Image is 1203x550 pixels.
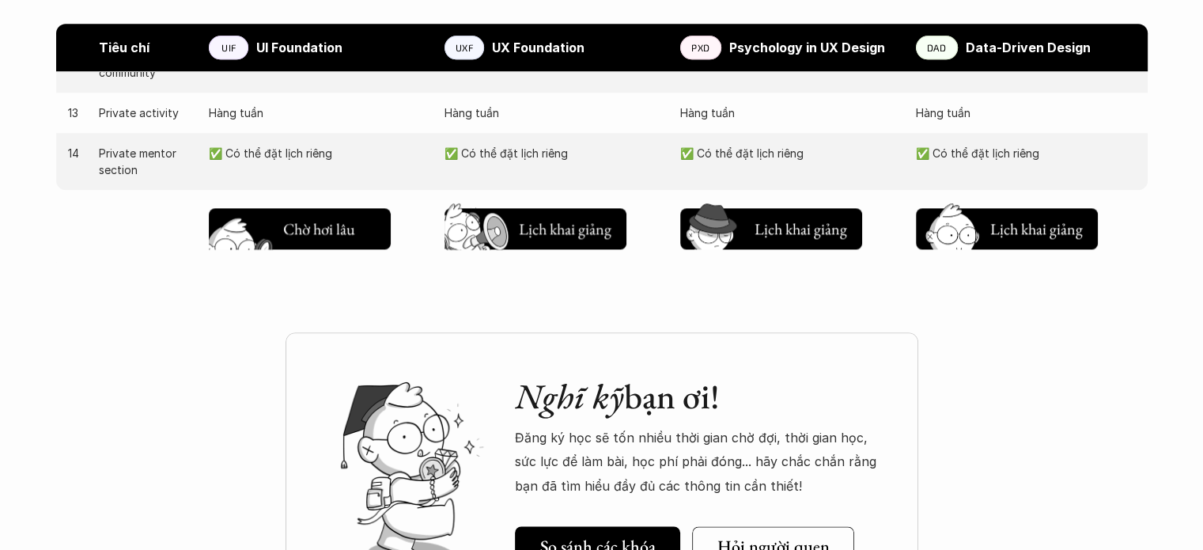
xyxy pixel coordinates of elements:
strong: Tiêu chí [99,40,149,55]
p: ✅ Có thể đặt lịch riêng [445,145,664,161]
p: Hàng tuần [680,104,900,121]
strong: UI Foundation [256,40,342,55]
p: Hàng tuần [445,104,664,121]
button: Chờ hơi lâu [209,208,391,249]
button: Lịch khai giảng [445,208,626,249]
h2: bạn ơi! [515,376,887,418]
p: 13 [68,104,84,121]
p: 14 [68,145,84,161]
button: Lịch khai giảng [680,208,862,249]
p: Đăng ký học sẽ tốn nhiều thời gian chờ đợi, thời gian học, sức lực để làm bài, học phí phải đóng.... [515,426,887,498]
p: ✅ Có thể đặt lịch riêng [916,145,1136,161]
h5: Lịch khai giảng [755,218,847,240]
p: UXF [456,42,474,53]
h5: Lịch khai giảng [519,218,611,240]
p: UIF [221,42,236,53]
em: Nghĩ kỹ [515,374,624,419]
strong: Data-Driven Design [966,40,1091,55]
p: ✅ Có thể đặt lịch riêng [680,145,900,161]
button: Lịch khai giảng [916,208,1098,249]
p: ✅ Có thể đặt lịch riêng [209,145,429,161]
a: Lịch khai giảng [445,202,626,249]
p: Hàng tuần [209,104,429,121]
strong: UX Foundation [492,40,584,55]
a: Lịch khai giảng [916,202,1098,249]
p: DAD [927,42,947,53]
p: Private activity [99,104,193,121]
p: PXD [691,42,710,53]
a: Chờ hơi lâu [209,202,391,249]
a: Lịch khai giảng [680,202,862,249]
strong: Psychology in UX Design [729,40,885,55]
h5: Lịch khai giảng [990,218,1083,240]
p: Hàng tuần [916,104,1136,121]
p: Private mentor section [99,145,193,178]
